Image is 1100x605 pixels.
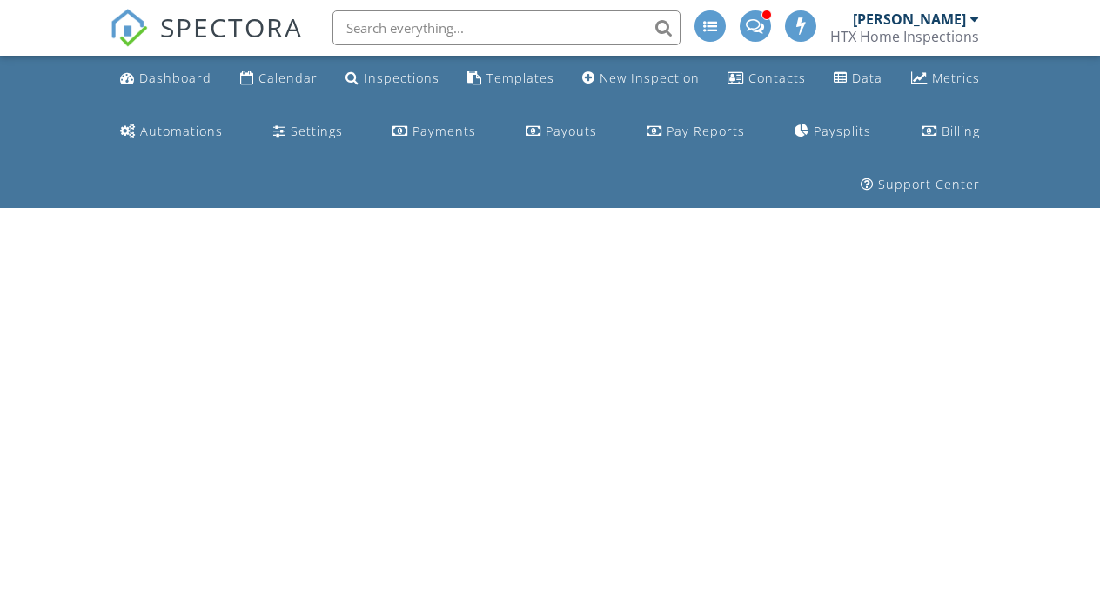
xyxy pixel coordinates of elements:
[942,123,980,139] div: Billing
[291,123,343,139] div: Settings
[386,116,483,148] a: Payments
[258,70,318,86] div: Calendar
[364,70,439,86] div: Inspections
[814,123,871,139] div: Paysplits
[339,63,446,95] a: Inspections
[519,116,604,148] a: Payouts
[546,123,597,139] div: Payouts
[878,176,980,192] div: Support Center
[830,28,979,45] div: HTX Home Inspections
[412,123,476,139] div: Payments
[160,9,303,45] span: SPECTORA
[827,63,889,95] a: Data
[853,10,966,28] div: [PERSON_NAME]
[915,116,987,148] a: Billing
[852,70,882,86] div: Data
[748,70,806,86] div: Contacts
[721,63,813,95] a: Contacts
[266,116,350,148] a: Settings
[332,10,681,45] input: Search everything...
[113,116,230,148] a: Automations (Advanced)
[233,63,325,95] a: Calendar
[486,70,554,86] div: Templates
[600,70,700,86] div: New Inspection
[110,9,148,47] img: The Best Home Inspection Software - Spectora
[667,123,745,139] div: Pay Reports
[904,63,987,95] a: Metrics
[113,63,218,95] a: Dashboard
[788,116,878,148] a: Paysplits
[139,70,211,86] div: Dashboard
[140,123,223,139] div: Automations
[854,169,987,201] a: Support Center
[640,116,752,148] a: Pay Reports
[932,70,980,86] div: Metrics
[460,63,561,95] a: Templates
[110,24,303,60] a: SPECTORA
[575,63,707,95] a: New Inspection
